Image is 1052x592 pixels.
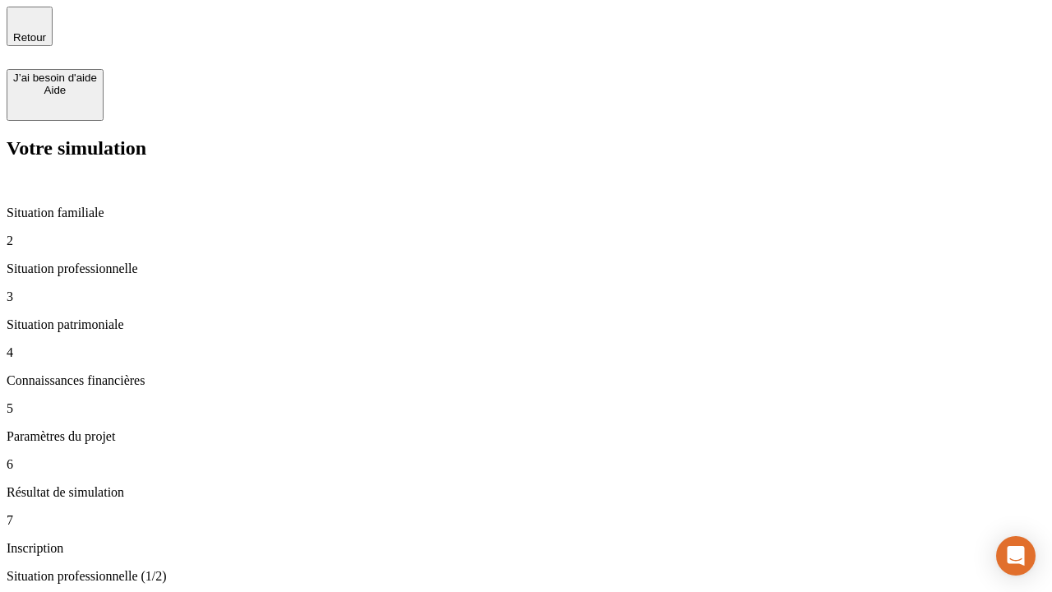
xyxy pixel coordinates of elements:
div: Aide [13,84,97,96]
span: Retour [13,31,46,44]
p: Résultat de simulation [7,485,1045,500]
p: 6 [7,457,1045,472]
h2: Votre simulation [7,137,1045,160]
p: Inscription [7,541,1045,556]
p: Connaissances financières [7,373,1045,388]
p: 5 [7,401,1045,416]
p: Situation professionnelle [7,261,1045,276]
button: J’ai besoin d'aideAide [7,69,104,121]
button: Retour [7,7,53,46]
p: Situation professionnelle (1/2) [7,569,1045,584]
p: 3 [7,289,1045,304]
p: 7 [7,513,1045,528]
p: Situation familiale [7,206,1045,220]
p: Situation patrimoniale [7,317,1045,332]
div: J’ai besoin d'aide [13,72,97,84]
p: 2 [7,234,1045,248]
p: 4 [7,345,1045,360]
p: Paramètres du projet [7,429,1045,444]
div: Open Intercom Messenger [996,536,1036,576]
